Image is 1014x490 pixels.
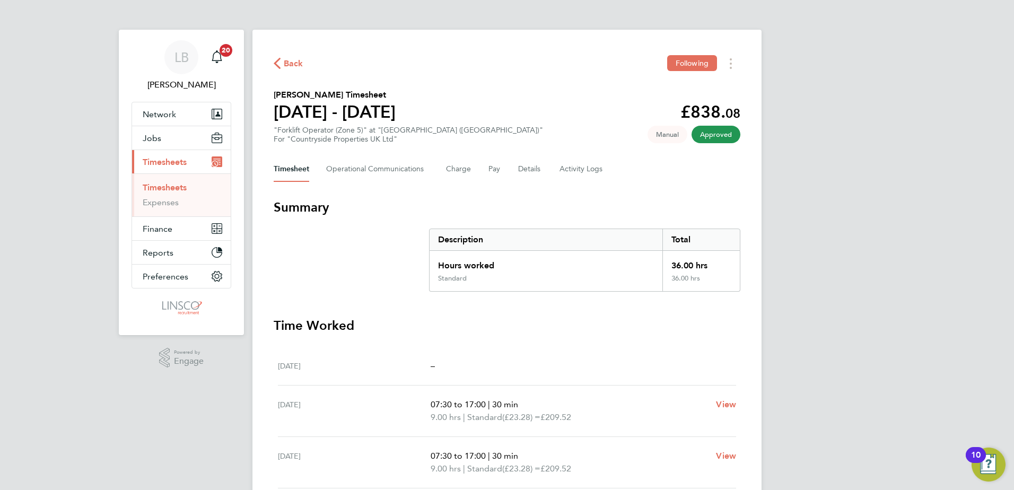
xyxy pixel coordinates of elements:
[274,57,303,70] button: Back
[278,398,431,424] div: [DATE]
[692,126,740,143] span: This timesheet has been approved.
[174,50,189,64] span: LB
[463,463,465,474] span: |
[716,398,736,411] a: View
[680,102,740,122] app-decimal: £838.
[488,399,490,409] span: |
[132,150,231,173] button: Timesheets
[725,106,740,121] span: 08
[274,156,309,182] button: Timesheet
[220,44,232,57] span: 20
[662,274,740,291] div: 36.00 hrs
[278,450,431,475] div: [DATE]
[431,463,461,474] span: 9.00 hrs
[431,451,486,461] span: 07:30 to 17:00
[274,126,543,144] div: "Forklift Operator (Zone 5)" at "[GEOGRAPHIC_DATA] ([GEOGRAPHIC_DATA])"
[446,156,471,182] button: Charge
[143,182,187,192] a: Timesheets
[174,348,204,357] span: Powered by
[431,399,486,409] span: 07:30 to 17:00
[716,451,736,461] span: View
[540,463,571,474] span: £209.52
[174,357,204,366] span: Engage
[488,156,501,182] button: Pay
[429,229,740,292] div: Summary
[206,40,228,74] a: 20
[159,348,204,368] a: Powered byEngage
[143,157,187,167] span: Timesheets
[662,251,740,274] div: 36.00 hrs
[502,412,540,422] span: (£23.28) =
[132,173,231,216] div: Timesheets
[716,399,736,409] span: View
[143,272,188,282] span: Preferences
[274,101,396,122] h1: [DATE] - [DATE]
[438,274,467,283] div: Standard
[132,102,231,126] button: Network
[132,78,231,91] span: Lauren Butler
[716,450,736,462] a: View
[431,361,435,371] span: –
[467,411,502,424] span: Standard
[518,156,543,182] button: Details
[972,448,1006,482] button: Open Resource Center, 10 new notifications
[274,317,740,334] h3: Time Worked
[284,57,303,70] span: Back
[971,455,981,469] div: 10
[488,451,490,461] span: |
[540,412,571,422] span: £209.52
[132,265,231,288] button: Preferences
[132,126,231,150] button: Jobs
[159,299,203,316] img: linsco-logo-retina.png
[431,412,461,422] span: 9.00 hrs
[721,55,740,72] button: Timesheets Menu
[132,40,231,91] a: LB[PERSON_NAME]
[463,412,465,422] span: |
[274,89,396,101] h2: [PERSON_NAME] Timesheet
[662,229,740,250] div: Total
[492,451,518,461] span: 30 min
[676,58,709,68] span: Following
[132,299,231,316] a: Go to home page
[119,30,244,335] nav: Main navigation
[132,241,231,264] button: Reports
[667,55,717,71] button: Following
[132,217,231,240] button: Finance
[467,462,502,475] span: Standard
[143,197,179,207] a: Expenses
[143,224,172,234] span: Finance
[560,156,604,182] button: Activity Logs
[502,463,540,474] span: (£23.28) =
[430,229,662,250] div: Description
[143,248,173,258] span: Reports
[278,360,431,372] div: [DATE]
[143,109,176,119] span: Network
[326,156,429,182] button: Operational Communications
[274,199,740,216] h3: Summary
[430,251,662,274] div: Hours worked
[648,126,687,143] span: This timesheet was manually created.
[143,133,161,143] span: Jobs
[274,135,543,144] div: For "Countryside Properties UK Ltd"
[492,399,518,409] span: 30 min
